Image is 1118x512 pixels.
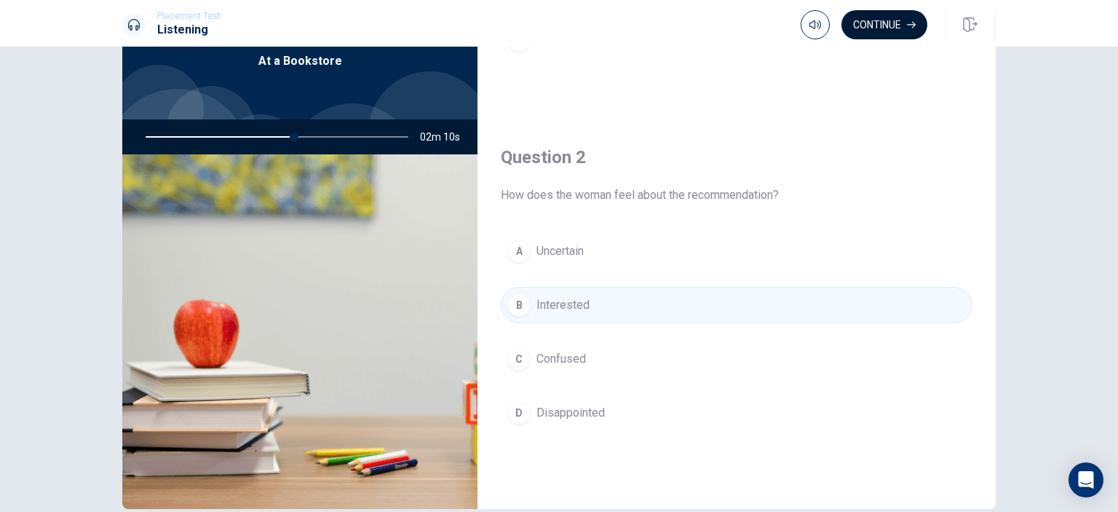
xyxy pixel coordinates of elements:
[536,296,590,314] span: Interested
[501,287,972,323] button: BInterested
[507,240,531,263] div: A
[507,401,531,425] div: D
[841,10,927,39] button: Continue
[1069,462,1103,497] div: Open Intercom Messenger
[501,341,972,377] button: CConfused
[507,347,531,371] div: C
[536,350,586,368] span: Confused
[501,146,972,169] h4: Question 2
[420,119,472,154] span: 02m 10s
[536,243,584,260] span: Uncertain
[501,186,972,204] span: How does the woman feel about the recommendation?
[501,395,972,431] button: DDisappointed
[501,233,972,269] button: AUncertain
[258,52,342,70] span: At a Bookstore
[122,154,477,509] img: At a Bookstore
[157,21,221,39] h1: Listening
[507,294,531,317] div: B
[157,11,221,21] span: Placement Test
[536,404,605,422] span: Disappointed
